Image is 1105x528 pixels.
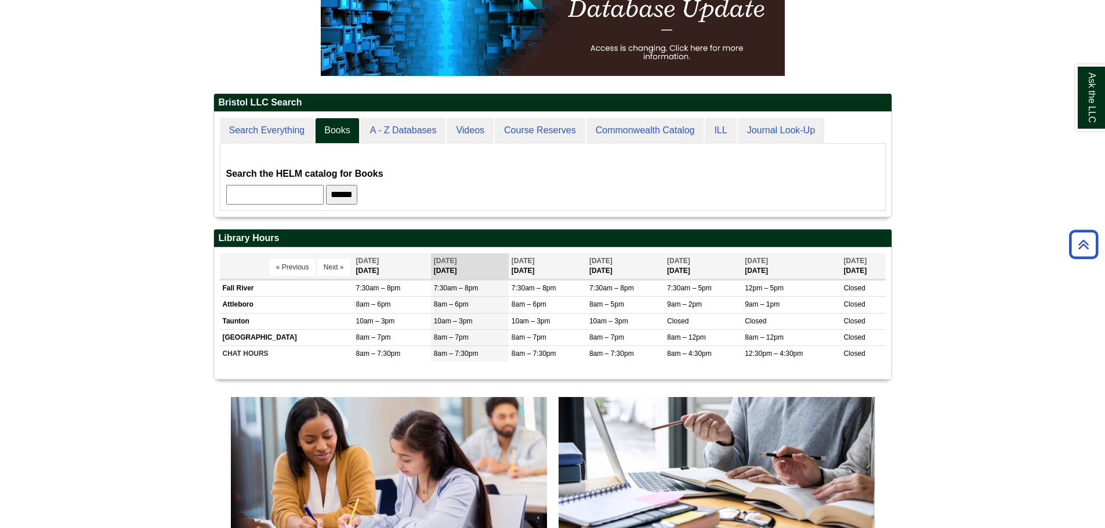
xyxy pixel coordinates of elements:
td: Taunton [220,313,353,329]
span: 7:30am – 8pm [356,284,401,292]
th: [DATE] [431,253,509,279]
span: Closed [843,284,865,292]
span: 7:30am – 5pm [667,284,712,292]
span: 7:30am – 8pm [434,284,479,292]
th: [DATE] [353,253,431,279]
span: 8am – 4:30pm [667,349,712,358]
span: [DATE] [512,257,535,265]
span: 8am – 12pm [667,333,706,341]
a: Journal Look-Up [738,118,824,144]
span: 7:30am – 8pm [512,284,556,292]
div: Books [226,150,879,205]
span: 9am – 1pm [745,300,780,308]
a: Commonwealth Catalog [586,118,704,144]
a: A - Z Databases [361,118,446,144]
h2: Library Hours [214,230,892,247]
span: 8am – 7pm [434,333,469,341]
span: 8am – 7:30pm [512,349,556,358]
span: 8am – 6pm [512,300,546,308]
span: [DATE] [434,257,457,265]
td: [GEOGRAPHIC_DATA] [220,329,353,345]
th: [DATE] [664,253,742,279]
td: Fall River [220,281,353,297]
a: Course Reserves [495,118,585,144]
span: 8am – 7:30pm [589,349,634,358]
span: 8am – 7:30pm [356,349,401,358]
span: 9am – 2pm [667,300,702,308]
a: Books [315,118,359,144]
th: [DATE] [742,253,840,279]
span: 8am – 7pm [512,333,546,341]
span: 8am – 12pm [745,333,784,341]
a: ILL [705,118,736,144]
span: Closed [843,317,865,325]
span: [DATE] [356,257,379,265]
button: Next » [317,258,350,276]
span: 12:30pm – 4:30pm [745,349,803,358]
span: [DATE] [745,257,768,265]
span: 8am – 6pm [356,300,391,308]
span: 8am – 6pm [434,300,469,308]
th: [DATE] [586,253,664,279]
td: Attleboro [220,297,353,313]
span: [DATE] [589,257,613,265]
span: 10am – 3pm [434,317,473,325]
label: Search the HELM catalog for Books [226,166,383,182]
span: [DATE] [843,257,867,265]
span: 8am – 7pm [356,333,391,341]
span: Closed [667,317,689,325]
span: [DATE] [667,257,690,265]
span: Closed [843,300,865,308]
a: Back to Top [1065,236,1102,252]
span: Closed [745,317,766,325]
span: 10am – 3pm [356,317,395,325]
a: Videos [447,118,494,144]
span: 10am – 3pm [589,317,628,325]
span: 7:30am – 8pm [589,284,634,292]
span: 8am – 7pm [589,333,624,341]
span: 10am – 3pm [512,317,550,325]
span: Closed [843,349,865,358]
th: [DATE] [840,253,885,279]
a: Search Everything [220,118,314,144]
span: 8am – 5pm [589,300,624,308]
td: CHAT HOURS [220,345,353,362]
span: 12pm – 5pm [745,284,784,292]
th: [DATE] [509,253,586,279]
h2: Bristol LLC Search [214,94,892,112]
span: Closed [843,333,865,341]
button: « Previous [270,258,316,276]
span: 8am – 7:30pm [434,349,479,358]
